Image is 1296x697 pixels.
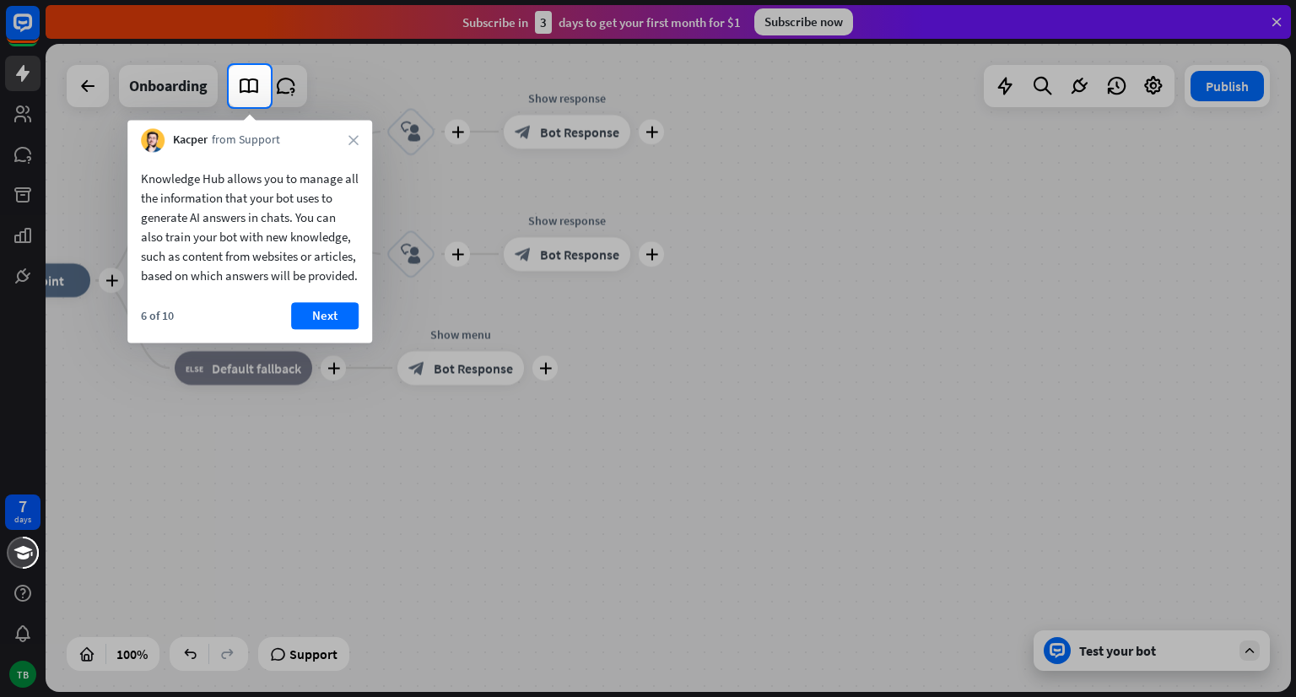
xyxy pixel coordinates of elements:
i: close [348,135,359,145]
div: 6 of 10 [141,308,174,323]
span: Kacper [173,132,208,149]
button: Open LiveChat chat widget [13,7,64,57]
button: Next [291,302,359,329]
span: from Support [212,132,280,149]
div: Knowledge Hub allows you to manage all the information that your bot uses to generate AI answers ... [141,169,359,285]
